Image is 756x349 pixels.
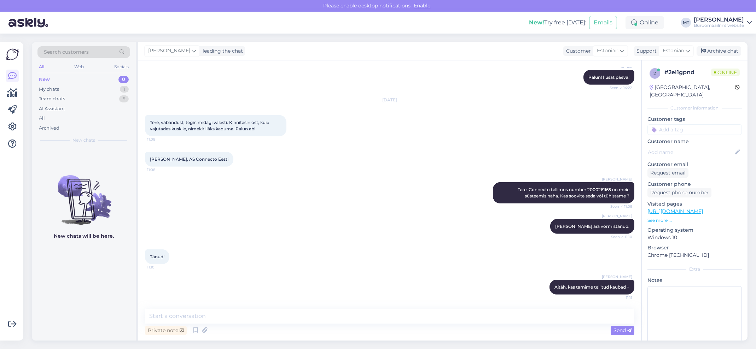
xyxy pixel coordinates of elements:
[563,47,591,55] div: Customer
[145,97,634,103] div: [DATE]
[148,47,190,55] span: [PERSON_NAME]
[555,224,629,229] span: [PERSON_NAME] ära vormistanud.
[412,2,433,9] span: Enable
[647,200,742,208] p: Visited pages
[119,95,129,102] div: 5
[597,47,618,55] span: Estonian
[647,234,742,241] p: Windows 10
[634,47,657,55] div: Support
[602,213,632,219] span: [PERSON_NAME]
[150,120,271,131] span: Tere, vabandust, tegin midagi valesti. Kinnitasin ost, kuid vajutades kuskile, nimekiri läks kadu...
[648,148,734,156] input: Add name
[39,105,65,112] div: AI Assistant
[118,76,129,83] div: 0
[39,125,59,132] div: Archived
[647,181,742,188] p: Customer phone
[647,105,742,111] div: Customer information
[602,274,632,279] span: [PERSON_NAME]
[663,47,684,55] span: Estonian
[44,48,89,56] span: Search customers
[613,327,632,333] span: Send
[37,62,46,71] div: All
[150,156,228,162] span: [PERSON_NAME], AS Connecto Eesti
[650,84,735,99] div: [GEOGRAPHIC_DATA], [GEOGRAPHIC_DATA]
[554,284,629,290] span: Aitäh, kas tarnime tellitud kaubad +
[73,62,86,71] div: Web
[647,244,742,252] p: Browser
[518,187,630,199] span: Tere. Connecto tellimus number 2000261165 on meie süsteemis näha. Kas soovite seda või tühistame ?
[697,46,741,56] div: Archive chat
[647,217,742,224] p: See more ...
[32,162,136,226] img: No chats
[145,326,187,335] div: Private note
[647,116,742,123] p: Customer tags
[647,252,742,259] p: Chrome [TECHNICAL_ID]
[647,124,742,135] input: Add a tag
[39,86,59,93] div: My chats
[113,62,130,71] div: Socials
[72,137,95,143] span: New chats
[602,177,632,182] span: [PERSON_NAME]
[694,17,752,28] a: [PERSON_NAME]Büroomaailm's website
[711,69,740,76] span: Online
[529,19,544,26] b: New!
[694,23,744,28] div: Büroomaailm's website
[54,232,114,240] p: New chats will be here.
[150,254,164,259] span: Tänud!
[589,16,617,29] button: Emails
[606,85,632,90] span: Seen ✓ 14:22
[664,68,711,77] div: # 2el1gpnd
[147,265,174,270] span: 11:10
[529,18,586,27] div: Try free [DATE]:
[39,76,50,83] div: New
[694,17,744,23] div: [PERSON_NAME]
[588,75,629,80] span: Palun! Ilusat päeva!
[120,86,129,93] div: 1
[147,137,174,142] span: 11:08
[39,115,45,122] div: All
[606,204,632,209] span: Seen ✓ 11:09
[647,188,711,197] div: Request phone number
[681,18,691,28] div: MT
[147,167,174,172] span: 11:08
[626,16,664,29] div: Online
[647,277,742,284] p: Notes
[200,47,243,55] div: leading the chat
[647,138,742,145] p: Customer name
[647,161,742,168] p: Customer email
[647,208,703,214] a: [URL][DOMAIN_NAME]
[39,95,65,102] div: Team chats
[606,295,632,300] span: 11:11
[654,71,656,76] span: 2
[606,234,632,239] span: Seen ✓ 11:10
[6,48,19,61] img: Askly Logo
[647,168,688,178] div: Request email
[647,226,742,234] p: Operating system
[647,266,742,272] div: Extra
